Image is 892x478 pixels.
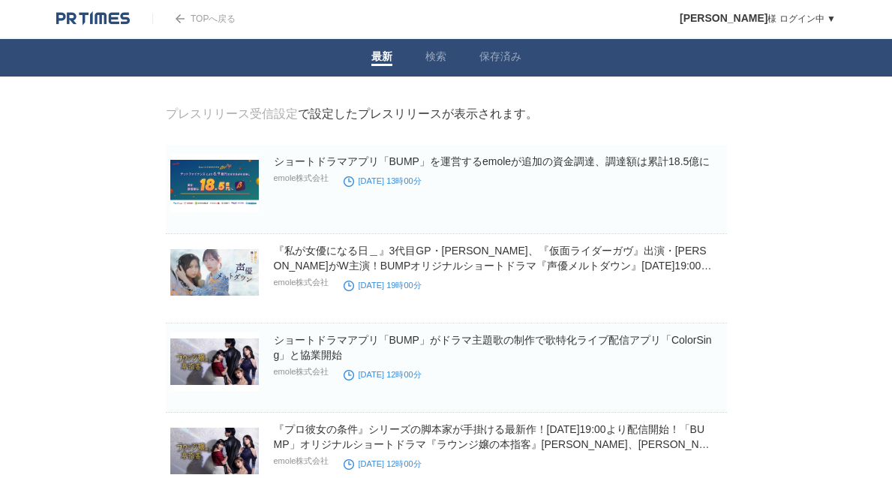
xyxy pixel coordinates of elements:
[425,50,446,66] a: 検索
[274,245,712,287] a: 『私が女優になる日＿』3代目GP・[PERSON_NAME]、『仮面ライダーガヴ』出演・[PERSON_NAME]がW主演！BUMPオリジナルショートドラマ『声優メルトダウン』[DATE]19:...
[274,455,329,467] p: emole株式会社
[170,154,259,212] img: ショートドラマアプリ「BUMP」を運営するemoleが追加の資金調達、調達額は累計18.5億に
[274,423,710,465] a: 『プロ彼女の条件』シリーズの脚本家が手掛ける最新作！[DATE]19:00より配信開始！「BUMP」オリジナルショートドラマ『ラウンジ嬢の本指客』[PERSON_NAME]、[PERSON_NA...
[344,281,421,290] time: [DATE] 19時00分
[166,107,538,122] div: で設定したプレスリリースが表示されます。
[479,50,521,66] a: 保存済み
[166,107,298,120] a: プレスリリース受信設定
[274,366,329,377] p: emole株式会社
[56,11,130,26] img: logo.png
[274,277,329,288] p: emole株式会社
[680,12,767,24] span: [PERSON_NAME]
[170,332,259,391] img: ショートドラマアプリ「BUMP」がドラマ主題歌の制作で歌特化ライブ配信アプリ「ColorSing」と協業開始
[274,173,329,184] p: emole株式会社
[274,334,712,361] a: ショートドラマアプリ「BUMP」がドラマ主題歌の制作で歌特化ライブ配信アプリ「ColorSing」と協業開始
[344,370,421,379] time: [DATE] 12時00分
[680,14,836,24] a: [PERSON_NAME]様 ログイン中 ▼
[170,243,259,302] img: 『私が女優になる日＿』3代目GP・大和奈央、『仮面ライダーガヴ』出演・川﨑帆々花がW主演！BUMPオリジナルショートドラマ『声優メルトダウン』2025年10月8日(水)19:00より独占配信開始
[176,14,185,23] img: arrow.png
[152,14,236,24] a: TOPへ戻る
[344,459,421,468] time: [DATE] 12時00分
[274,155,710,167] a: ショートドラマアプリ「BUMP」を運営するemoleが追加の資金調達、調達額は累計18.5億に
[371,50,392,66] a: 最新
[344,176,421,185] time: [DATE] 13時00分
